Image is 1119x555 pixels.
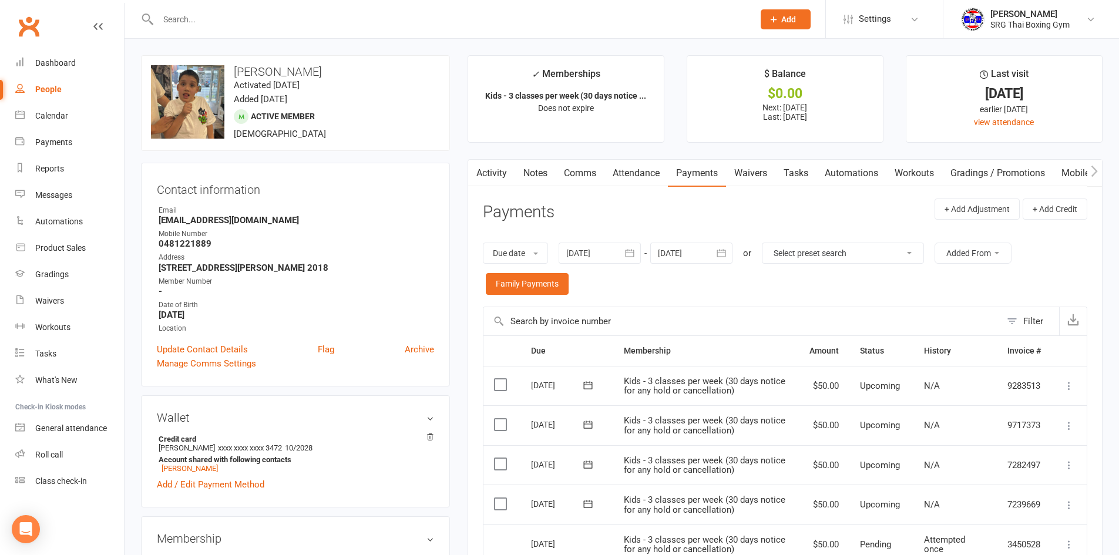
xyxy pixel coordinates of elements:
[624,376,785,396] span: Kids - 3 classes per week (30 days notice for any hold or cancellation)
[624,495,785,515] span: Kids - 3 classes per week (30 days notice for any hold or cancellation)
[151,65,440,78] h3: [PERSON_NAME]
[624,455,785,476] span: Kids - 3 classes per week (30 days notice for any hold or cancellation)
[159,263,434,273] strong: [STREET_ADDRESS][PERSON_NAME] 2018
[997,366,1051,406] td: 9283513
[159,300,434,311] div: Date of Birth
[604,160,668,187] a: Attendance
[913,336,997,366] th: History
[35,137,72,147] div: Payments
[483,203,555,221] h3: Payments
[761,9,811,29] button: Add
[531,415,585,433] div: [DATE]
[726,160,775,187] a: Waivers
[531,534,585,553] div: [DATE]
[799,366,849,406] td: $50.00
[15,50,124,76] a: Dashboard
[799,445,849,485] td: $50.00
[935,243,1012,264] button: Added From
[15,261,124,288] a: Gradings
[15,182,124,208] a: Messages
[15,314,124,341] a: Workouts
[157,477,264,492] a: Add / Edit Payment Method
[849,336,913,366] th: Status
[468,160,515,187] a: Activity
[515,160,556,187] a: Notes
[159,215,434,226] strong: [EMAIL_ADDRESS][DOMAIN_NAME]
[917,88,1091,100] div: [DATE]
[698,88,872,100] div: $0.00
[15,442,124,468] a: Roll call
[218,443,282,452] span: xxxx xxxx xxxx 3472
[860,460,900,470] span: Upcoming
[12,515,40,543] div: Open Intercom Messenger
[154,11,745,28] input: Search...
[234,80,300,90] time: Activated [DATE]
[924,499,940,510] span: N/A
[35,85,62,94] div: People
[15,103,124,129] a: Calendar
[35,58,76,68] div: Dashboard
[285,443,312,452] span: 10/2028
[162,464,218,473] a: [PERSON_NAME]
[35,270,69,279] div: Gradings
[157,356,256,371] a: Manage Comms Settings
[532,69,539,80] i: ✓
[935,199,1020,220] button: + Add Adjustment
[35,450,63,459] div: Roll call
[234,129,326,139] span: [DEMOGRAPHIC_DATA]
[1023,199,1087,220] button: + Add Credit
[159,323,434,334] div: Location
[251,112,315,121] span: Active member
[157,532,434,545] h3: Membership
[35,476,87,486] div: Class check-in
[35,164,64,173] div: Reports
[159,435,428,443] strong: Credit card
[485,91,646,100] strong: Kids - 3 classes per week (30 days notice ...
[35,243,86,253] div: Product Sales
[860,499,900,510] span: Upcoming
[990,19,1070,30] div: SRG Thai Boxing Gym
[997,336,1051,366] th: Invoice #
[157,179,434,196] h3: Contact information
[980,66,1029,88] div: Last visit
[799,336,849,366] th: Amount
[799,405,849,445] td: $50.00
[483,307,1001,335] input: Search by invoice number
[743,246,751,260] div: or
[816,160,886,187] a: Automations
[15,208,124,235] a: Automations
[35,190,72,200] div: Messages
[799,485,849,524] td: $50.00
[159,238,434,249] strong: 0481221889
[35,423,107,433] div: General attendance
[668,160,726,187] a: Payments
[698,103,872,122] p: Next: [DATE] Last: [DATE]
[157,411,434,424] h3: Wallet
[15,367,124,393] a: What's New
[520,336,613,366] th: Due
[613,336,799,366] th: Membership
[1001,307,1059,335] button: Filter
[35,375,78,385] div: What's New
[405,342,434,356] a: Archive
[859,6,891,32] span: Settings
[486,273,569,294] a: Family Payments
[997,485,1051,524] td: 7239669
[974,117,1034,127] a: view attendance
[990,9,1070,19] div: [PERSON_NAME]
[159,228,434,240] div: Mobile Number
[157,342,248,356] a: Update Contact Details
[924,460,940,470] span: N/A
[15,156,124,182] a: Reports
[35,217,83,226] div: Automations
[151,65,224,139] img: image1758610775.png
[1023,314,1043,328] div: Filter
[14,12,43,41] a: Clubworx
[15,468,124,495] a: Class kiosk mode
[15,288,124,314] a: Waivers
[531,495,585,513] div: [DATE]
[318,342,334,356] a: Flag
[1053,160,1117,187] a: Mobile App
[159,455,428,464] strong: Account shared with following contacts
[531,455,585,473] div: [DATE]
